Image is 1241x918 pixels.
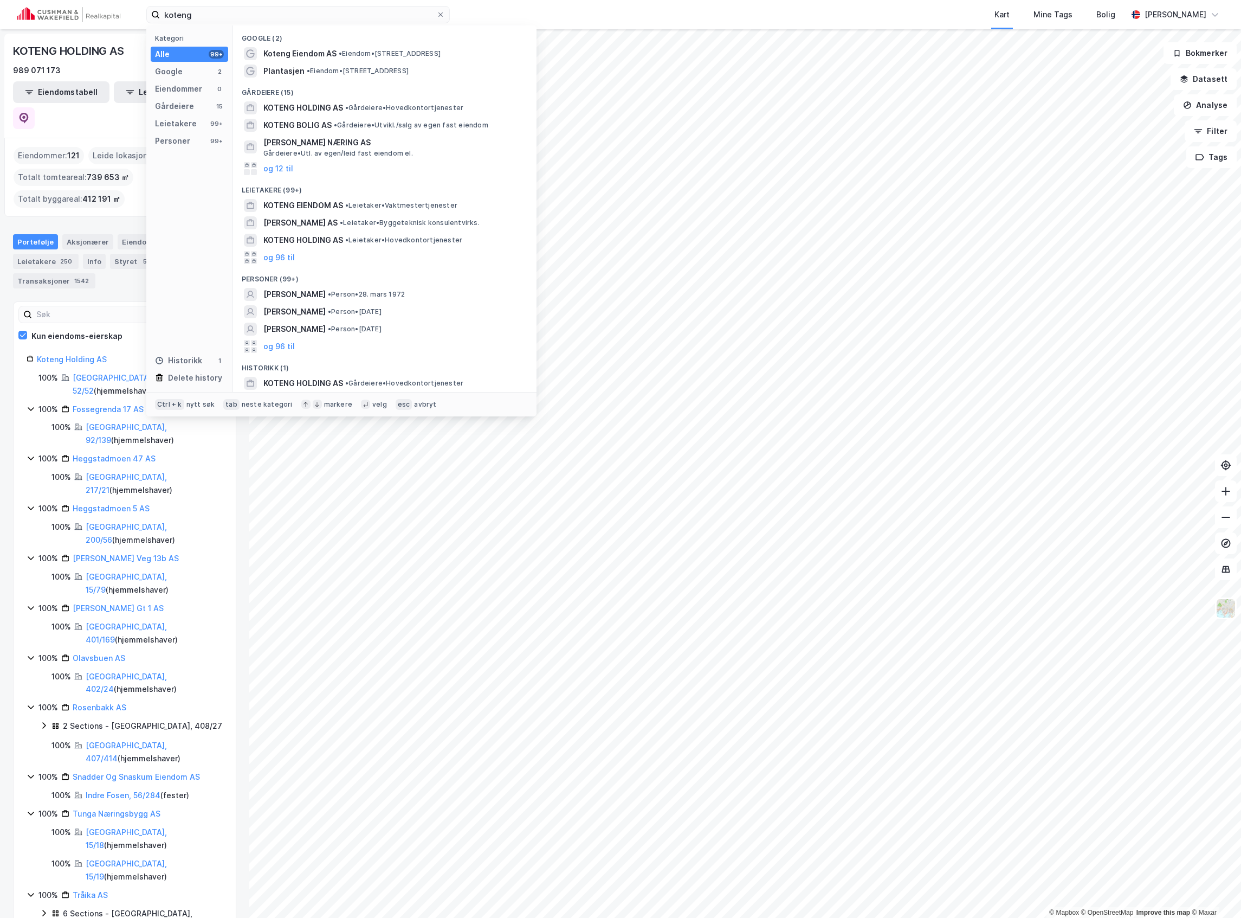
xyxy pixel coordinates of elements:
div: ( hjemmelshaver ) [86,739,223,765]
div: 100% [51,739,71,752]
div: Kun eiendoms-eierskap [31,330,122,343]
div: Historikk (1) [233,355,537,375]
div: 989 071 173 [13,64,61,77]
a: Indre Fosen, 56/284 [86,791,160,800]
div: 2 Sections - [GEOGRAPHIC_DATA], 408/27 [63,720,222,733]
a: Tunga Næringsbygg AS [73,809,160,818]
div: velg [372,400,387,409]
div: ( hjemmelshaver ) [86,857,223,883]
div: Gårdeiere (15) [233,80,537,99]
div: 5 [139,256,150,267]
span: Person • [DATE] [328,307,382,316]
span: KOTENG EIENDOM AS [263,199,343,212]
a: [GEOGRAPHIC_DATA], 15/18 [86,827,167,850]
div: 99+ [209,137,224,145]
span: 739 653 ㎡ [87,171,129,184]
div: 1542 [72,275,91,286]
div: Eiendommer : [14,147,84,164]
div: 15 [215,102,224,111]
span: • [340,219,343,227]
button: Analyse [1174,94,1237,116]
input: Søk [32,306,151,323]
div: 0 [215,85,224,93]
div: avbryt [414,400,436,409]
span: Eiendom • [STREET_ADDRESS] [339,49,441,58]
span: Leietaker • Byggeteknisk konsulentvirks. [340,219,480,227]
div: ( hjemmelshaver ) [86,471,223,497]
span: Gårdeiere • Hovedkontortjenester [345,379,463,388]
button: Filter [1185,120,1237,142]
a: [GEOGRAPHIC_DATA], 92/139 [86,422,167,445]
div: 100% [38,771,58,784]
a: [GEOGRAPHIC_DATA], 217/21 [86,472,167,495]
a: Olavsbuen AS [73,653,125,663]
div: 100% [38,502,58,515]
span: Plantasjen [263,65,305,78]
div: Mine Tags [1033,8,1072,21]
div: Kart [994,8,1010,21]
div: tab [223,399,240,410]
img: cushman-wakefield-realkapital-logo.202ea83816669bd177139c58696a8fa1.svg [17,7,120,22]
span: • [328,290,331,298]
div: 100% [38,807,58,820]
div: 1 [215,356,224,365]
span: Leietaker • Hovedkontortjenester [345,236,462,245]
button: og 96 til [263,251,295,264]
div: 2 [215,67,224,76]
div: Info [83,254,106,269]
div: Leietakere (99+) [233,177,537,197]
span: • [307,67,310,75]
a: Mapbox [1049,909,1079,916]
div: Bolig [1096,8,1115,21]
span: KOTENG HOLDING AS [263,377,343,390]
span: KOTENG HOLDING AS [263,234,343,247]
div: 100% [51,421,71,434]
div: Personer (99+) [233,266,537,286]
div: 250 [58,256,74,267]
div: Leide lokasjoner : [88,147,166,164]
div: nytt søk [186,400,215,409]
span: Koteng Eiendom AS [263,47,337,60]
div: Gårdeiere [155,100,194,113]
a: [GEOGRAPHIC_DATA], 407/414 [86,741,167,763]
a: [PERSON_NAME] Gt 1 AS [73,604,164,613]
div: Totalt byggareal : [14,190,125,208]
div: 100% [51,670,71,683]
div: 100% [51,521,71,534]
input: Søk på adresse, matrikkel, gårdeiere, leietakere eller personer [160,7,436,23]
span: • [345,201,348,209]
span: • [339,49,342,57]
a: [GEOGRAPHIC_DATA], 15/19 [86,859,167,881]
div: ( hjemmelshaver ) [86,620,223,646]
div: ( hjemmelshaver ) [86,521,223,547]
button: Bokmerker [1164,42,1237,64]
a: [PERSON_NAME] Veg 13b AS [73,554,179,563]
span: Gårdeiere • Utvikl./salg av egen fast eiendom [334,121,488,130]
div: 100% [38,701,58,714]
div: Alle [155,48,170,61]
a: [GEOGRAPHIC_DATA], 401/169 [86,622,167,644]
div: Totalt tomteareal : [14,169,133,186]
div: Historikk [155,354,202,367]
iframe: Chat Widget [1187,866,1241,918]
div: 100% [38,652,58,665]
span: KOTENG BOLIG AS [263,119,332,132]
span: Person • [DATE] [328,325,382,333]
div: Eiendommer [155,82,202,95]
div: ( hjemmelshaver ) [86,670,223,696]
span: [PERSON_NAME] AS [263,216,338,229]
div: [PERSON_NAME] [1145,8,1206,21]
a: Rosenbakk AS [73,703,126,712]
a: [GEOGRAPHIC_DATA], 52/52 [73,373,154,395]
button: og 96 til [263,340,295,353]
div: ( hjemmelshaver ) [86,421,223,447]
div: ( fester ) [86,789,189,802]
div: Transaksjoner [13,273,95,288]
div: Kontrollprogram for chat [1187,866,1241,918]
div: ( hjemmelshaver ) [73,371,223,397]
a: [GEOGRAPHIC_DATA], 402/24 [86,672,167,694]
span: [PERSON_NAME] [263,288,326,301]
div: esc [396,399,412,410]
span: Person • 28. mars 1972 [328,290,405,299]
button: Datasett [1171,68,1237,90]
